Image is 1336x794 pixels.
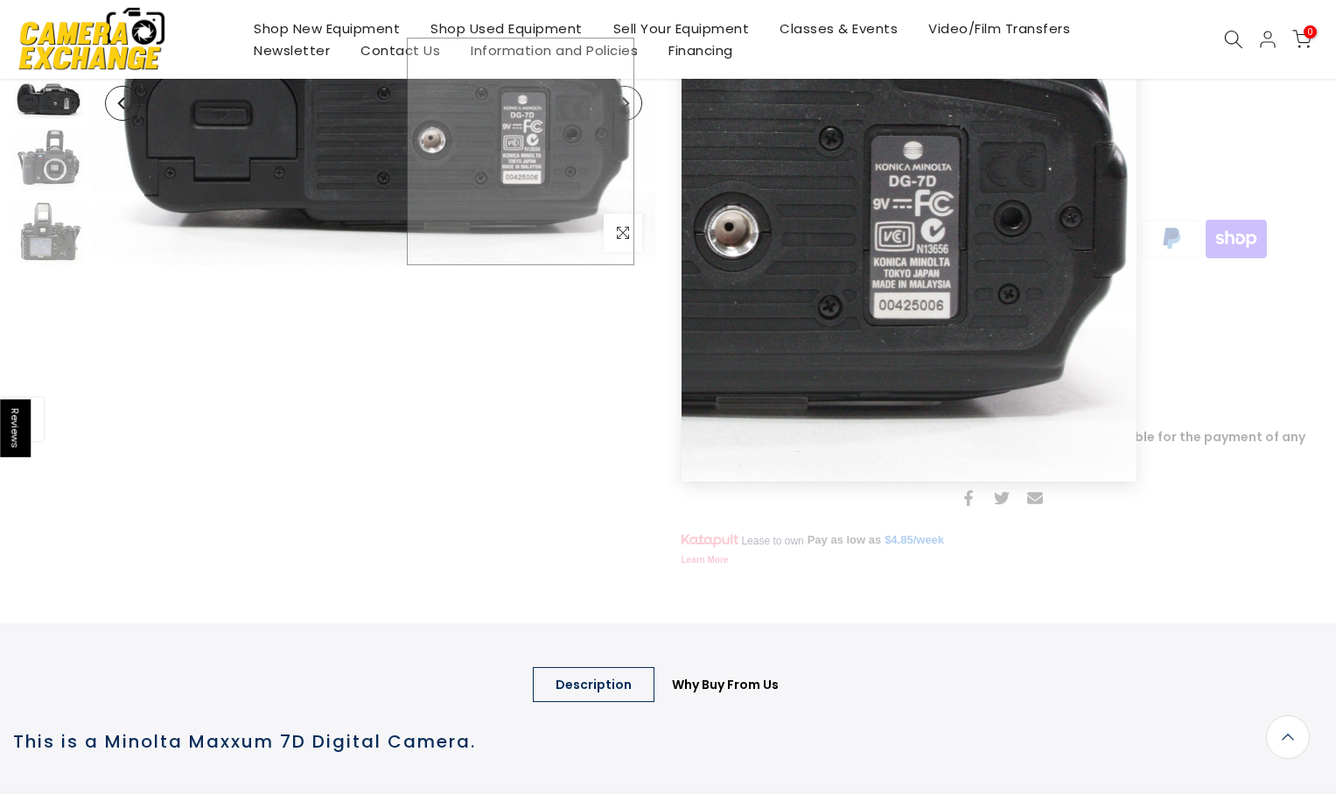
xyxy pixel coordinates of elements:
[994,488,1010,509] a: Share on Twitter
[682,178,991,200] a: More payment options
[13,128,83,191] img: Konica Minolta Maxxum 7D Digital Cameras - Digital SLR Cameras Minolta 00425008
[682,217,747,260] img: synchrony
[795,95,948,130] button: Add to cart
[682,360,1324,382] div: SKU:
[654,39,749,61] a: Financing
[13,200,83,265] img: Konica Minolta Maxxum 7D Digital Cameras - Digital SLR Cameras Minolta 00425008
[682,260,747,303] img: visa
[682,428,1305,467] strong: IMPORTANT: It is a condition of sale, that the customer will be responsible for the payment of an...
[765,18,913,39] a: Classes & Events
[13,729,476,754] span: This is a Minolta Maxxum 7D Digital Camera.
[456,39,654,61] a: Information and Policies
[13,79,83,119] img: Konica Minolta Maxxum 7D Digital Cameras - Digital SLR Cameras Minolta 00425008
[416,18,598,39] a: Shop Used Equipment
[746,217,812,260] img: amazon payments
[1304,25,1317,39] span: 0
[533,667,654,702] a: Description
[808,532,882,548] span: Pay as low as
[1266,715,1310,759] a: Back to the top
[1292,30,1312,49] a: 0
[1027,488,1043,509] a: Share on Email
[706,360,768,382] span: 00425008
[885,532,944,548] a: $4.85/week
[913,18,1086,39] a: Video/Film Transfers
[1008,217,1074,260] img: google pay
[942,217,1008,260] img: discover
[682,322,778,340] a: Ask a Question
[961,488,976,509] a: Share on Facebook
[607,86,642,121] button: Next
[1138,217,1204,260] img: paypal
[239,18,416,39] a: Shop New Equipment
[682,555,729,565] a: Learn More
[812,217,878,260] img: american express
[877,217,942,260] img: apple pay
[752,389,800,406] span: In Stock
[346,39,456,61] a: Contact Us
[239,39,346,61] a: Newsletter
[598,18,765,39] a: Sell Your Equipment
[1073,217,1138,260] img: master
[741,534,803,548] span: Lease to own
[682,387,1324,409] div: Availability :
[649,667,801,702] a: Why Buy From Us
[105,86,140,121] button: Previous
[1204,217,1270,260] img: shopify pay
[840,107,926,119] span: Add to cart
